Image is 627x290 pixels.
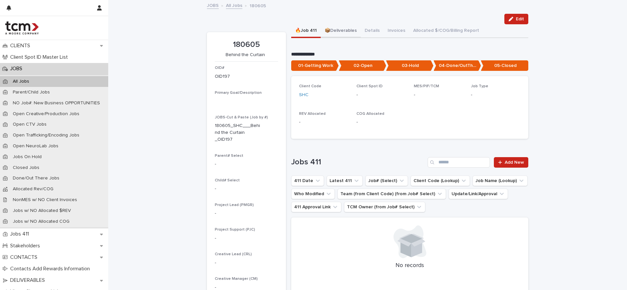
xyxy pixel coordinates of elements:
button: Update/Link/Approval [449,189,508,199]
button: 411 Approval Link [291,202,341,212]
span: Project Lead (PMGR) [215,203,254,207]
a: JOBS [207,1,219,9]
p: Open Trafficking/Encoding Jobs [8,133,85,138]
p: Open CTV Jobs [8,122,52,127]
p: Open NeuroLab Jobs [8,143,64,149]
p: NO Job#: New Business OPPORTUNITIES [8,100,105,106]
span: MES/PIF/TCM [414,84,439,88]
span: COG Allocated [356,112,384,116]
button: Client Code (Lookup) [411,176,470,186]
h1: Jobs 411 [291,157,425,167]
button: Job Name (Lookup) [473,176,528,186]
button: Job# (Select) [365,176,408,186]
p: 180605 [215,40,278,50]
button: 411 Date [291,176,324,186]
p: - [215,235,278,242]
p: No records [299,262,520,269]
p: JOBS [8,66,28,72]
span: Edit [516,17,524,21]
p: Contacts Add Rewards Information [8,266,95,272]
button: Latest 411 [327,176,363,186]
p: Client Spot ID Master List [8,54,73,60]
p: Jobs On Hold [8,154,47,160]
p: - [356,119,406,126]
a: SHC [299,92,309,98]
span: Parent# Select [215,154,243,158]
p: - [471,92,520,98]
span: Client Code [299,84,321,88]
p: Behind the Curtain [215,52,275,58]
p: Jobs w/ NO Allocated COG [8,219,75,224]
p: Jobs 411 [8,231,34,237]
p: OID197 [215,73,230,80]
button: Details [361,24,384,38]
p: 01-Getting Work [291,60,339,71]
p: Open Creative/Production Jobs [8,111,85,117]
span: Job Type [471,84,488,88]
button: Team (from Client Code) (from Job# Select) [337,189,446,199]
p: CONTACTS [8,254,43,260]
p: - [215,259,278,266]
button: 📦Deliverables [321,24,361,38]
a: Add New [494,157,528,168]
p: - [356,92,406,98]
p: NonMES w/ NO Client Invoices [8,197,82,203]
span: Project Support (PJC) [215,228,255,232]
p: Done/Out There Jobs [8,176,65,181]
button: 🔥Job 411 [291,24,321,38]
p: 05-Closed [481,60,528,71]
input: Search [428,157,490,168]
a: All Jobs [226,1,242,9]
span: Creative Lead (CRL) [215,252,252,256]
p: All Jobs [8,79,34,84]
button: Who Modified [291,189,335,199]
p: 180605 [250,2,266,9]
span: Child# Select [215,178,240,182]
p: DELIVERABLES [8,277,50,283]
span: OID# [215,66,224,70]
p: Allocated Rev/COG [8,186,59,192]
span: Add New [505,160,524,165]
p: 03-Hold [386,60,434,71]
p: - [414,92,463,98]
span: JOBS-Cut & Paste (Job by #) [215,115,268,119]
span: Creative Manager (CM) [215,277,258,281]
p: 02-Open [339,60,386,71]
span: Client Spot ID [356,84,383,88]
p: - [215,185,278,192]
p: 180605_SHC___Behind the Curtain _OID197 [215,122,262,143]
p: 04-Done/OutThere [434,60,481,71]
button: Invoices [384,24,409,38]
img: 4hMmSqQkux38exxPVZHQ [5,21,39,34]
p: Stakeholders [8,243,45,249]
button: Allocated $/COG/Billing Report [409,24,483,38]
p: Parent/Child Jobs [8,90,55,95]
p: - [215,210,278,217]
button: Edit [504,14,528,24]
p: - [215,161,278,168]
p: Closed Jobs [8,165,45,171]
p: Jobs w/ NO Allocated $REV [8,208,76,214]
button: TCM Owner (from Job# Select) [344,202,425,212]
span: Primary Goal/Description [215,91,262,95]
p: - [299,119,349,126]
span: REV Allocated [299,112,326,116]
p: CLIENTS [8,43,35,49]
